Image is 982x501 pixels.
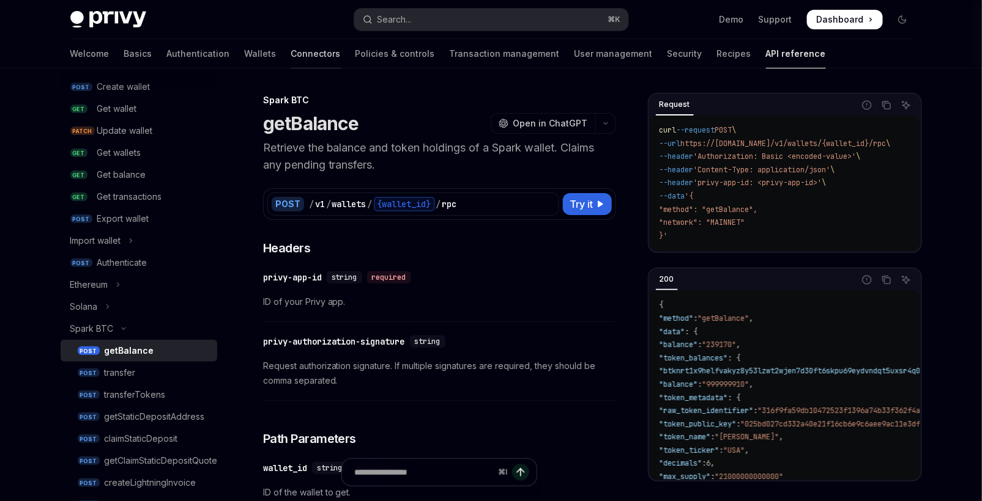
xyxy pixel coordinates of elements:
a: POSTExport wallet [61,208,217,230]
div: wallets [332,198,366,210]
button: Toggle Solana section [61,296,217,318]
button: Send message [512,464,529,481]
span: "token_name" [660,432,711,442]
button: Copy the contents from the code block [879,272,895,288]
span: Dashboard [817,13,864,26]
span: : [754,406,758,415]
div: Get transactions [97,189,162,204]
span: : { [728,353,741,363]
h1: getBalance [263,112,359,134]
a: Basics [124,39,152,68]
span: POST [70,214,92,224]
div: Authenticate [97,255,147,270]
div: transfer [105,365,136,380]
span: POST [78,456,100,466]
a: Wallets [245,39,277,68]
span: : { [685,327,698,337]
div: POST [272,197,304,211]
span: "token_public_key" [660,419,737,429]
span: \ [822,178,827,188]
div: Update wallet [97,123,153,138]
span: "token_ticker" [660,445,720,455]
span: ID of your Privy app. [263,294,616,309]
div: Solana [70,299,98,314]
div: rpc [442,198,457,210]
span: "network": "MAINNET" [660,218,745,227]
button: Toggle Ethereum section [61,274,217,296]
a: POSTtransferTokens [61,384,217,406]
div: privy-app-id [263,271,322,283]
a: Welcome [70,39,110,68]
span: , [745,445,750,455]
span: { [660,300,664,310]
a: API reference [766,39,826,68]
span: POST [715,125,732,135]
button: Toggle Spark BTC section [61,318,217,340]
div: transferTokens [105,387,166,402]
p: Retrieve the balance and token holdings of a Spark wallet. Claims any pending transfers. [263,139,616,174]
span: --url [660,139,681,148]
a: POSTgetStaticDepositAddress [61,406,217,428]
div: claimStaticDeposit [105,431,178,446]
span: "getBalance" [698,313,750,323]
button: Ask AI [898,97,914,113]
span: \ [857,152,861,161]
div: getBalance [105,343,154,358]
span: \ [887,139,891,148]
span: ⌘ K [608,15,621,24]
span: "balance" [660,379,698,389]
span: "21000000000000" [715,472,784,481]
span: 'privy-app-id: <privy-app-id>' [694,178,822,188]
span: \ [831,165,835,175]
span: https://[DOMAIN_NAME]/v1/wallets/{wallet_id}/rpc [681,139,887,148]
span: POST [78,434,100,444]
div: Get wallet [97,101,137,116]
a: Recipes [717,39,751,68]
span: : [702,458,707,468]
span: "data" [660,327,685,337]
div: v1 [315,198,325,210]
span: 'Content-Type: application/json' [694,165,831,175]
span: POST [78,412,100,422]
span: POST [78,390,100,400]
a: Transaction management [450,39,560,68]
div: privy-authorization-signature [263,335,405,348]
span: Headers [263,240,311,257]
a: Connectors [291,39,341,68]
span: --request [677,125,715,135]
span: "btknrt1x9helfvakyz8y53lzwt2wjen7d30ft6skpu69eydvndqt5uxsr4q0zvugn" [660,366,947,376]
div: Get wallets [97,145,141,160]
button: Ask AI [898,272,914,288]
div: Export wallet [97,211,149,226]
div: Spark BTC [70,321,114,336]
span: : [720,445,724,455]
div: createLightningInvoice [105,475,196,490]
span: Open in ChatGPT [513,117,588,130]
span: POST [78,478,100,488]
div: Import wallet [70,233,121,248]
div: required [367,271,411,283]
span: 'Authorization: Basic <encoded-value>' [694,152,857,161]
button: Report incorrect code [859,272,875,288]
span: : [711,472,715,481]
button: Try it [563,193,612,215]
span: : { [728,393,741,403]
div: Get balance [97,167,146,182]
span: "token_balances" [660,353,728,363]
a: Support [759,13,792,26]
a: Dashboard [807,10,883,29]
img: dark logo [70,11,146,28]
span: "decimals" [660,458,702,468]
div: / [436,198,441,210]
div: / [326,198,331,210]
span: "method": "getBalance", [660,205,758,214]
span: Path Parameters [263,430,357,447]
span: Request authorization signature. If multiple signatures are required, they should be comma separa... [263,359,616,388]
a: POSTgetClaimStaticDepositQuote [61,450,217,472]
span: , [750,313,754,323]
span: : [698,340,702,349]
span: "balance" [660,340,698,349]
span: "USA" [724,445,745,455]
span: : [694,313,698,323]
span: : [737,419,741,429]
